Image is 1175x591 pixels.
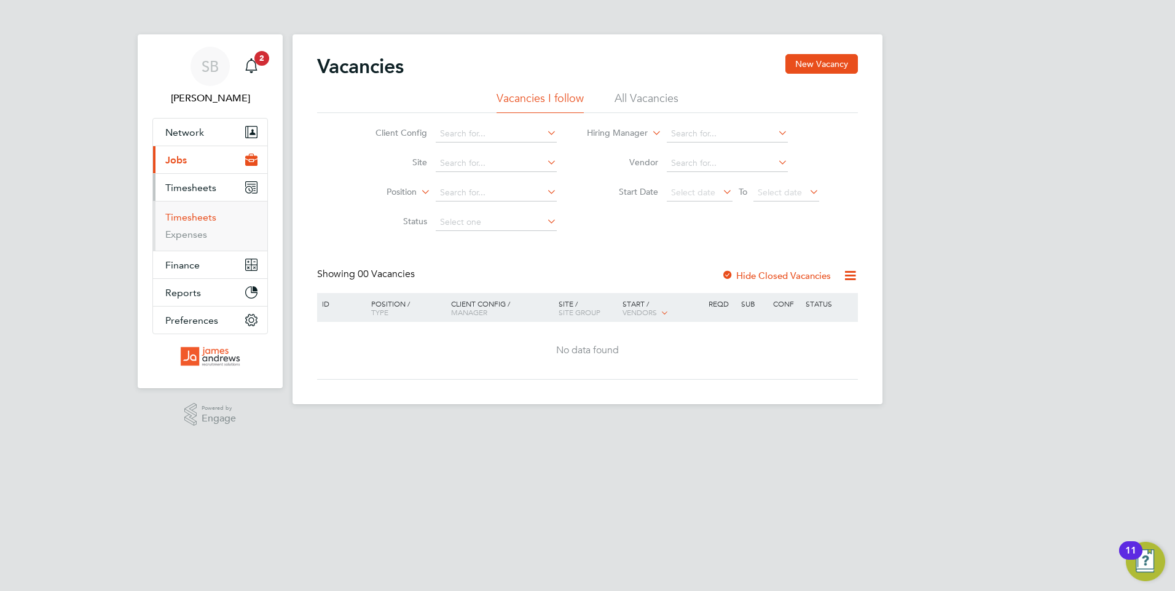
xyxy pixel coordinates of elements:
[165,211,216,223] a: Timesheets
[362,293,448,323] div: Position /
[138,34,283,388] nav: Main navigation
[556,293,620,323] div: Site /
[1125,550,1136,566] div: 11
[448,293,556,323] div: Client Config /
[184,403,237,426] a: Powered byEngage
[451,307,487,317] span: Manager
[735,184,751,200] span: To
[358,268,415,280] span: 00 Vacancies
[436,184,557,202] input: Search for...
[153,279,267,306] button: Reports
[436,214,557,231] input: Select one
[623,307,657,317] span: Vendors
[239,47,264,86] a: 2
[319,293,362,314] div: ID
[165,154,187,166] span: Jobs
[152,91,268,106] span: Stephanie Beer
[153,201,267,251] div: Timesheets
[436,155,557,172] input: Search for...
[152,47,268,106] a: SB[PERSON_NAME]
[667,125,788,143] input: Search for...
[497,91,584,113] li: Vacancies I follow
[153,146,267,173] button: Jobs
[346,186,417,198] label: Position
[356,157,427,168] label: Site
[770,293,802,314] div: Conf
[559,307,600,317] span: Site Group
[785,54,858,74] button: New Vacancy
[587,157,658,168] label: Vendor
[153,174,267,201] button: Timesheets
[152,346,268,366] a: Go to home page
[180,346,240,366] img: jarsolutions-logo-retina.png
[587,186,658,197] label: Start Date
[671,187,715,198] span: Select date
[317,268,417,281] div: Showing
[165,287,201,299] span: Reports
[165,315,218,326] span: Preferences
[436,125,557,143] input: Search for...
[153,307,267,334] button: Preferences
[317,54,404,79] h2: Vacancies
[1126,542,1165,581] button: Open Resource Center, 11 new notifications
[758,187,802,198] span: Select date
[165,259,200,271] span: Finance
[153,119,267,146] button: Network
[356,216,427,227] label: Status
[615,91,678,113] li: All Vacancies
[721,270,831,281] label: Hide Closed Vacancies
[202,58,219,74] span: SB
[202,403,236,413] span: Powered by
[356,127,427,138] label: Client Config
[165,229,207,240] a: Expenses
[619,293,705,324] div: Start /
[319,344,856,357] div: No data found
[165,127,204,138] span: Network
[165,182,216,194] span: Timesheets
[202,413,236,424] span: Engage
[153,251,267,278] button: Finance
[667,155,788,172] input: Search for...
[371,307,388,317] span: Type
[738,293,770,314] div: Sub
[705,293,737,314] div: Reqd
[254,51,269,66] span: 2
[803,293,856,314] div: Status
[577,127,648,139] label: Hiring Manager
